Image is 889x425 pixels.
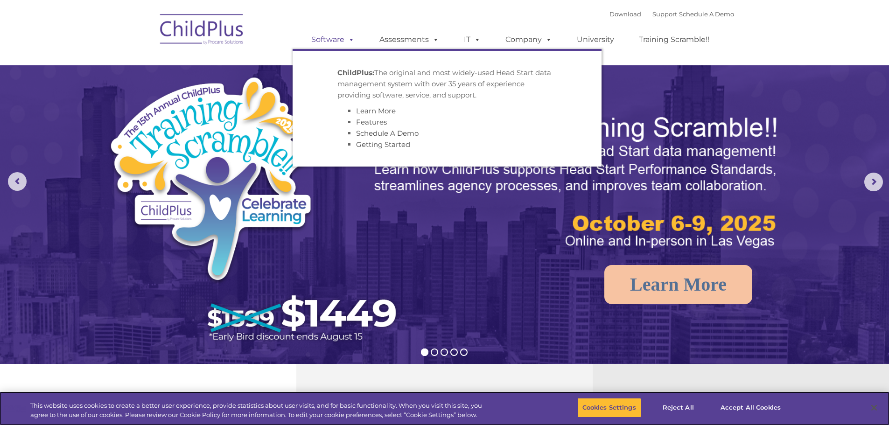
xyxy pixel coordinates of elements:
[30,401,489,419] div: This website uses cookies to create a better user experience, provide statistics about user visit...
[577,398,641,418] button: Cookies Settings
[630,30,719,49] a: Training Scramble!!
[337,67,557,101] p: The original and most widely-used Head Start data management system with over 35 years of experie...
[609,10,734,18] font: |
[679,10,734,18] a: Schedule A Demo
[155,7,249,54] img: ChildPlus by Procare Solutions
[455,30,490,49] a: IT
[649,398,707,418] button: Reject All
[302,30,364,49] a: Software
[130,100,169,107] span: Phone number
[715,398,786,418] button: Accept All Cookies
[370,30,448,49] a: Assessments
[652,10,677,18] a: Support
[356,106,396,115] a: Learn More
[356,118,387,126] a: Features
[356,129,419,138] a: Schedule A Demo
[604,265,752,304] a: Learn More
[609,10,641,18] a: Download
[130,62,158,69] span: Last name
[356,140,410,149] a: Getting Started
[337,68,374,77] strong: ChildPlus:
[567,30,623,49] a: University
[496,30,561,49] a: Company
[864,397,884,418] button: Close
